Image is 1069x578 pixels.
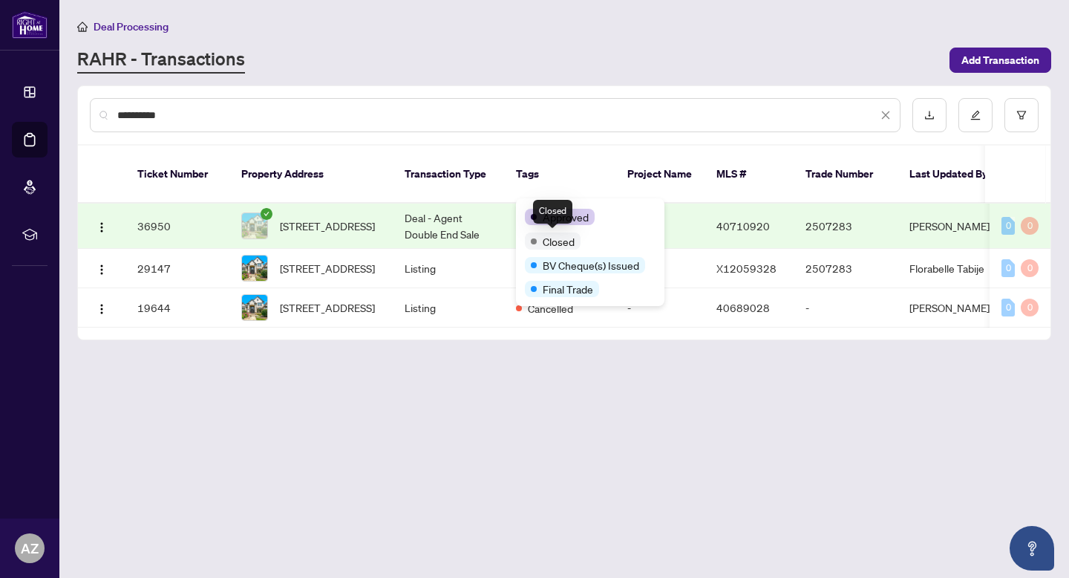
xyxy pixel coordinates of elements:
button: Logo [90,296,114,319]
th: Trade Number [794,146,898,204]
td: 2507283 [794,204,898,249]
th: MLS # [705,146,794,204]
th: Transaction Type [393,146,504,204]
td: 2507283 [794,249,898,288]
th: Property Address [229,146,393,204]
div: 0 [1021,217,1039,235]
span: edit [970,110,981,120]
div: 0 [1001,299,1015,316]
td: 36950 [125,204,229,249]
span: [STREET_ADDRESS] [280,260,375,276]
div: 0 [1021,299,1039,316]
div: 0 [1001,217,1015,235]
img: logo [12,11,48,39]
span: [STREET_ADDRESS] [280,299,375,316]
span: check-circle [261,208,272,220]
span: Cancelled [528,300,573,316]
button: download [912,98,947,132]
td: 29147 [125,249,229,288]
span: Closed [543,233,575,250]
td: [PERSON_NAME] [898,204,1009,249]
span: Add Transaction [961,48,1039,72]
button: edit [958,98,993,132]
span: download [924,110,935,120]
a: RAHR - Transactions [77,47,245,74]
td: Deal - Agent Double End Sale [393,204,504,249]
img: thumbnail-img [242,295,267,320]
img: thumbnail-img [242,256,267,281]
button: filter [1004,98,1039,132]
td: Listing [393,249,504,288]
span: filter [1016,110,1027,120]
td: - [615,288,705,328]
img: thumbnail-img [242,213,267,238]
th: Ticket Number [125,146,229,204]
span: [STREET_ADDRESS] [280,218,375,234]
td: 19644 [125,288,229,328]
span: 40710920 [716,219,770,233]
button: Open asap [1010,526,1054,571]
th: Last Updated By [898,146,1009,204]
img: Logo [96,221,108,233]
button: Logo [90,214,114,238]
th: Tags [504,146,615,204]
span: Final Trade [543,281,593,297]
button: Add Transaction [949,48,1051,73]
td: - [794,288,898,328]
div: 0 [1021,259,1039,277]
div: Closed [533,200,572,224]
span: BV Cheque(s) Issued [543,257,639,273]
td: [PERSON_NAME] [898,288,1009,328]
span: X12059328 [716,262,777,275]
span: close [880,110,891,120]
span: 40689028 [716,301,770,314]
span: Deal Processing [94,20,169,33]
span: AZ [21,538,39,559]
td: Florabelle Tabije [898,249,1009,288]
div: 0 [1001,259,1015,277]
img: Logo [96,303,108,315]
th: Project Name [615,146,705,204]
button: Logo [90,256,114,280]
td: Listing [393,288,504,328]
img: Logo [96,264,108,276]
span: home [77,22,88,32]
